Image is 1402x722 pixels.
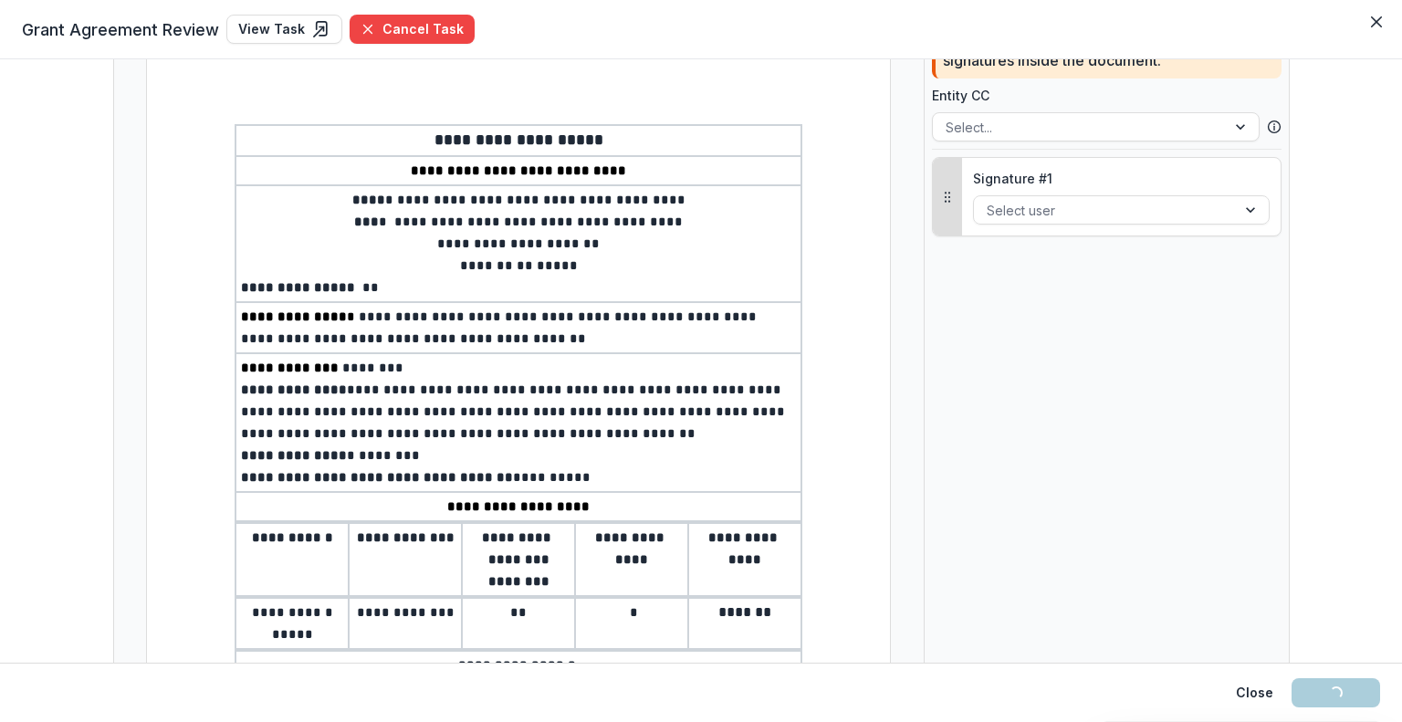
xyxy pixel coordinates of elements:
button: Close [1225,678,1284,707]
span: Grant Agreement Review [22,17,219,42]
a: View Task [226,15,342,44]
button: Cancel Task [350,15,475,44]
button: Close [1362,7,1391,37]
label: Entity CC [932,86,1271,105]
button: Drag to reorder [933,158,962,235]
p: Signature # 1 [973,169,1052,188]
